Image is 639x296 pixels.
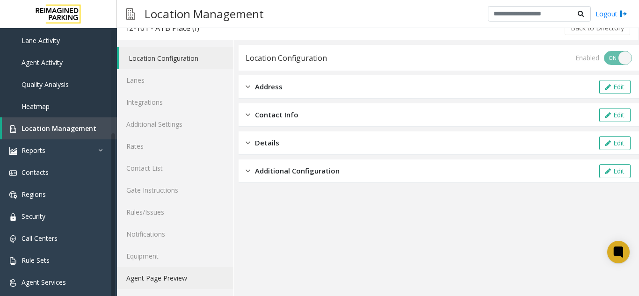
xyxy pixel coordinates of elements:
span: Address [255,81,283,92]
button: Back to Directory [565,21,630,35]
a: Additional Settings [117,113,233,135]
img: 'icon' [9,191,17,199]
span: Location Management [22,124,96,133]
span: Contact Info [255,109,298,120]
span: Lane Activity [22,36,60,45]
span: Regions [22,190,46,199]
button: Edit [599,164,631,178]
img: logout [620,9,627,19]
a: Agent Page Preview [117,267,233,289]
span: Agent Services [22,278,66,287]
img: 'icon' [9,125,17,133]
img: 'icon' [9,257,17,265]
span: Reports [22,146,45,155]
div: I2-101 - ATB Place (I) [127,22,199,34]
a: Location Management [2,117,117,139]
a: Location Configuration [119,47,233,69]
span: Additional Configuration [255,166,340,176]
img: pageIcon [126,2,135,25]
img: closed [246,137,250,148]
a: Logout [595,9,627,19]
a: Rates [117,135,233,157]
div: Enabled [575,53,599,63]
button: Edit [599,80,631,94]
a: Equipment [117,245,233,267]
h3: Location Management [140,2,269,25]
img: closed [246,109,250,120]
a: Notifications [117,223,233,245]
img: closed [246,166,250,176]
span: Contacts [22,168,49,177]
span: Heatmap [22,102,50,111]
img: 'icon' [9,279,17,287]
span: Security [22,212,45,221]
img: 'icon' [9,169,17,177]
a: Gate Instructions [117,179,233,201]
button: Edit [599,108,631,122]
img: 'icon' [9,235,17,243]
img: 'icon' [9,147,17,155]
img: 'icon' [9,213,17,221]
a: Contact List [117,157,233,179]
div: Location Configuration [246,52,327,64]
span: Agent Activity [22,58,63,67]
span: Details [255,137,279,148]
span: Call Centers [22,234,58,243]
a: Rules/Issues [117,201,233,223]
a: Integrations [117,91,233,113]
span: Rule Sets [22,256,50,265]
img: closed [246,81,250,92]
button: Edit [599,136,631,150]
a: Lanes [117,69,233,91]
span: Quality Analysis [22,80,69,89]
